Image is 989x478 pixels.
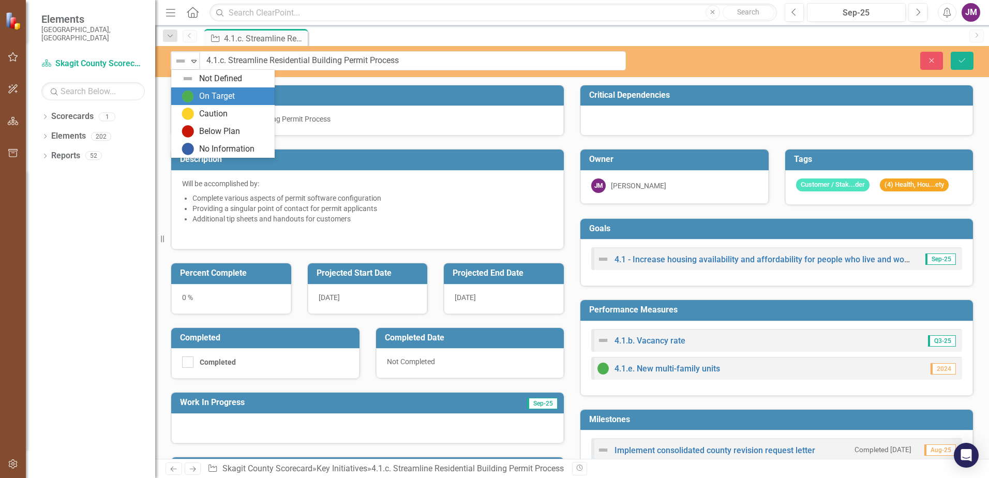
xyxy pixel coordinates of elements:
[209,4,777,22] input: Search ClearPoint...
[855,445,911,455] small: Completed [DATE]
[91,132,111,141] div: 202
[180,333,354,342] h3: Completed
[376,348,564,378] div: Not Completed
[924,444,956,456] span: Aug-25
[207,463,564,475] div: » »
[224,32,305,45] div: 4.1.c. Streamline Residential Building Permit Process
[41,13,145,25] span: Elements
[811,7,902,19] div: Sep-25
[589,305,968,315] h3: Performance Measures
[615,445,815,455] a: Implement consolidated county revision request letter
[880,178,949,191] span: (4) Health, Hou...ety
[182,108,194,120] img: Caution
[931,363,956,375] span: 2024
[182,143,194,155] img: No Information
[99,112,115,121] div: 1
[41,82,145,100] input: Search Below...
[807,3,906,22] button: Sep-25
[41,58,145,70] a: Skagit County Scorecard
[51,130,86,142] a: Elements
[192,203,553,214] li: Providing a singular point of contact for permit applicants
[5,12,23,30] img: ClearPoint Strategy
[51,150,80,162] a: Reports
[737,8,759,16] span: Search
[962,3,980,22] button: JM
[180,268,286,278] h3: Percent Complete
[527,398,558,409] span: Sep-25
[453,268,559,278] h3: Projected End Date
[317,464,367,473] a: Key Initiatives
[615,336,685,346] a: 4.1.b. Vacancy rate
[317,268,423,278] h3: Projected Start Date
[199,143,254,155] div: No Information
[199,73,242,85] div: Not Defined
[182,125,194,138] img: Below Plan
[199,108,228,120] div: Caution
[182,178,553,191] p: Will be accomplished by:
[954,443,979,468] div: Open Intercom Messenger
[174,55,187,67] img: Not Defined
[597,362,609,375] img: On Target
[611,181,666,191] div: [PERSON_NAME]
[200,51,626,70] input: This field is required
[192,214,553,224] li: Additional tip sheets and handouts for customers
[385,333,559,342] h3: Completed Date
[180,91,559,100] h3: Purpose
[85,152,102,160] div: 52
[199,91,235,102] div: On Target
[925,253,956,265] span: Sep-25
[589,155,763,164] h3: Owner
[182,72,194,85] img: Not Defined
[182,90,194,102] img: On Target
[171,284,291,314] div: 0 %
[371,464,564,473] div: 4.1.c. Streamline Residential Building Permit Process
[180,155,559,164] h3: Description
[182,114,553,124] div: Streamline Residential Building Permit Process
[180,398,434,407] h3: Work In Progress
[597,444,609,456] img: Not Defined
[589,415,968,424] h3: Milestones
[192,193,553,203] li: Complete various aspects of permit software configuration
[455,293,476,302] span: [DATE]
[199,126,240,138] div: Below Plan
[615,364,720,374] a: 4.1.e. New multi-family units
[928,335,956,347] span: Q3-25
[597,253,609,265] img: Not Defined
[222,464,312,473] a: Skagit County Scorecard
[589,91,968,100] h3: Critical Dependencies
[591,178,606,193] div: JM
[723,5,774,20] button: Search
[794,155,968,164] h3: Tags
[597,334,609,347] img: Not Defined
[319,293,340,302] span: [DATE]
[51,111,94,123] a: Scorecards
[589,224,968,233] h3: Goals
[41,25,145,42] small: [GEOGRAPHIC_DATA], [GEOGRAPHIC_DATA]
[796,178,870,191] span: Customer / Stak...der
